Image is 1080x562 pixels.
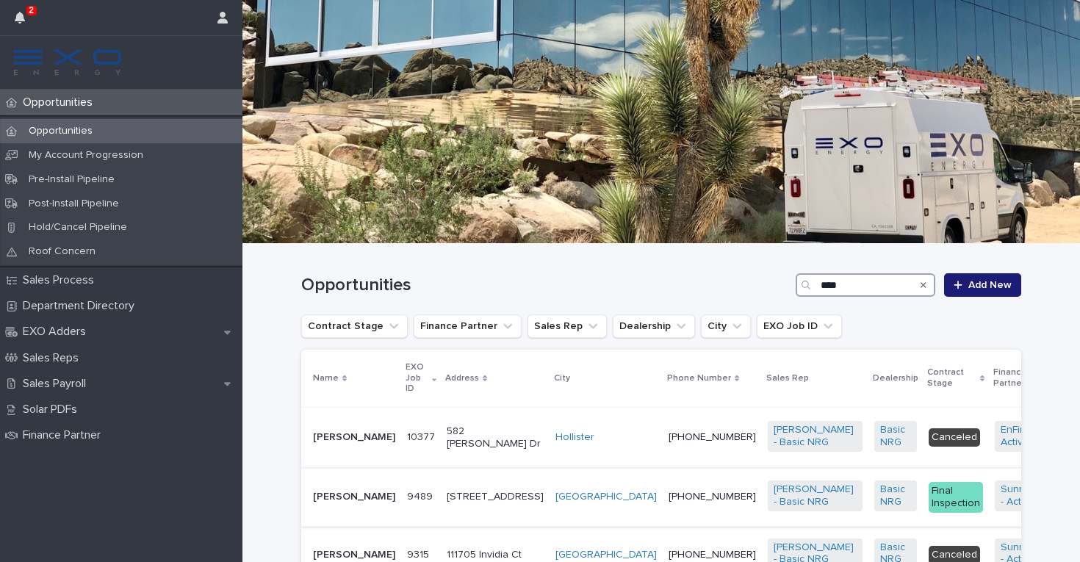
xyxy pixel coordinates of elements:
[301,275,790,296] h1: Opportunities
[313,549,395,561] p: [PERSON_NAME]
[757,314,842,338] button: EXO Job ID
[555,491,657,503] a: [GEOGRAPHIC_DATA]
[301,314,408,338] button: Contract Stage
[993,364,1053,392] p: Finance Partner
[17,299,146,313] p: Department Directory
[414,314,522,338] button: Finance Partner
[17,173,126,186] p: Pre-Install Pipeline
[929,428,980,447] div: Canceled
[613,314,695,338] button: Dealership
[17,403,89,417] p: Solar PDFs
[313,491,395,503] p: [PERSON_NAME]
[17,377,98,391] p: Sales Payroll
[15,9,34,35] div: 2
[669,550,756,560] a: [PHONE_NUMBER]
[447,549,544,561] p: 111705 Invidia Ct
[17,428,112,442] p: Finance Partner
[796,273,935,297] input: Search
[29,5,34,15] p: 2
[554,370,570,386] p: City
[1001,483,1045,508] a: Sunnova - Active
[447,491,544,503] p: [STREET_ADDRESS]
[929,482,983,513] div: Final Inspection
[555,431,594,444] a: Hollister
[667,370,731,386] p: Phone Number
[17,273,106,287] p: Sales Process
[968,280,1012,290] span: Add New
[880,483,911,508] a: Basic NRG
[528,314,607,338] button: Sales Rep
[406,359,428,397] p: EXO Job ID
[669,432,756,442] a: [PHONE_NUMBER]
[17,351,90,365] p: Sales Reps
[555,549,657,561] a: [GEOGRAPHIC_DATA]
[774,424,857,449] a: [PERSON_NAME] - Basic NRG
[944,273,1021,297] a: Add New
[701,314,751,338] button: City
[407,546,432,561] p: 9315
[927,364,976,392] p: Contract Stage
[17,325,98,339] p: EXO Adders
[17,96,104,109] p: Opportunities
[766,370,809,386] p: Sales Rep
[17,125,104,137] p: Opportunities
[669,491,756,502] a: [PHONE_NUMBER]
[12,48,123,77] img: FKS5r6ZBThi8E5hshIGi
[447,425,544,450] p: 582 [PERSON_NAME] Dr
[774,483,857,508] a: [PERSON_NAME] - Basic NRG
[17,198,131,210] p: Post-Install Pipeline
[445,370,479,386] p: Address
[880,424,911,449] a: Basic NRG
[407,428,438,444] p: 10377
[313,370,339,386] p: Name
[873,370,918,386] p: Dealership
[17,149,155,162] p: My Account Progression
[17,245,107,258] p: Roof Concern
[313,431,395,444] p: [PERSON_NAME]
[1001,424,1045,449] a: EnFin - Active
[17,221,139,234] p: Hold/Cancel Pipeline
[407,488,436,503] p: 9489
